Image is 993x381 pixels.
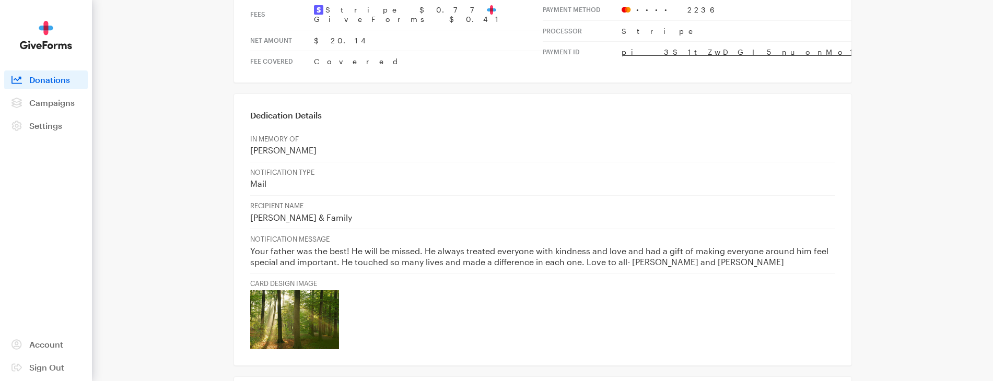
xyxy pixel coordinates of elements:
[250,168,835,177] p: NOTIFICATION TYPE
[405,17,588,47] img: BrightFocus Foundation | Alzheimer's Disease Research
[543,20,622,42] th: Processor
[29,75,70,85] span: Donations
[250,212,835,223] p: [PERSON_NAME] & Family
[250,235,835,244] p: NOTIFICATION MESSAGE
[250,30,314,51] th: Net Amount
[250,279,835,288] p: CARD DESIGN IMAGE
[314,5,323,15] img: stripe2-5d9aec7fb46365e6c7974577a8dae7ee9b23322d394d28ba5d52000e5e5e0903.svg
[340,84,653,117] td: Thank You!
[4,93,88,112] a: Campaigns
[4,358,88,377] a: Sign Out
[29,362,64,372] span: Sign Out
[314,30,543,51] td: $20.14
[250,145,835,156] p: [PERSON_NAME]
[250,178,835,189] p: Mail
[250,135,835,144] p: IN MEMORY OF
[29,121,62,130] span: Settings
[29,339,63,349] span: Account
[20,21,72,50] img: GiveForms
[250,51,314,72] th: Fee Covered
[4,116,88,135] a: Settings
[250,110,835,121] h3: Dedication Details
[250,201,835,210] p: RECIPIENT NAME
[4,335,88,354] a: Account
[314,51,543,72] td: Covered
[250,290,339,349] img: 4.jpg
[4,70,88,89] a: Donations
[250,246,835,267] p: Your father was the best! He will be missed. He always treated everyone with kindness and love an...
[29,98,75,108] span: Campaigns
[487,5,496,15] img: favicon-aeed1a25926f1876c519c09abb28a859d2c37b09480cd79f99d23ee3a2171d47.svg
[622,47,956,56] a: pi_3S1tZwDGI5nuonMo17m4E9EV
[543,42,622,63] th: Payment Id
[622,20,956,42] td: Stripe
